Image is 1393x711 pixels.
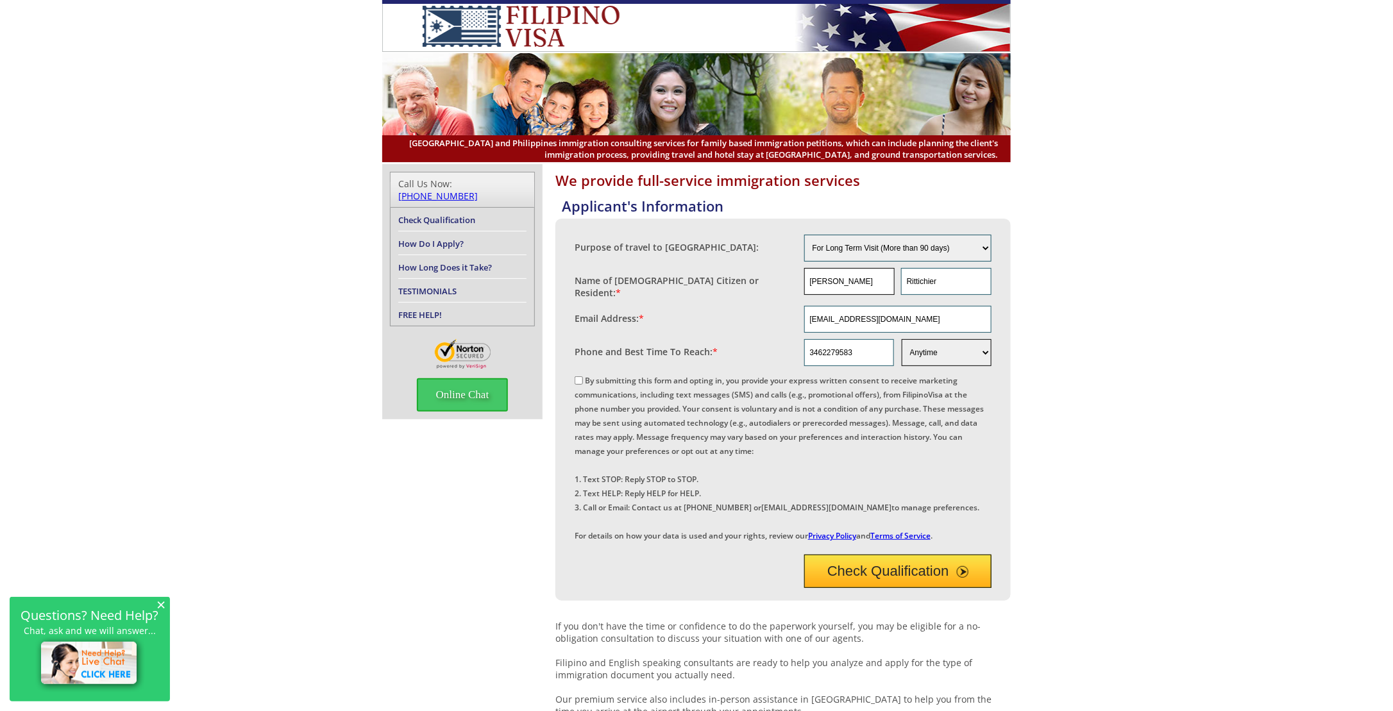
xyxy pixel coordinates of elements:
label: Purpose of travel to [GEOGRAPHIC_DATA]: [575,241,759,253]
div: Call Us Now: [398,178,527,202]
span: Online Chat [417,378,509,412]
a: FREE HELP! [398,309,442,321]
a: Privacy Policy [808,530,856,541]
label: By submitting this form and opting in, you provide your express written consent to receive market... [575,375,984,541]
input: By submitting this form and opting in, you provide your express written consent to receive market... [575,376,583,385]
select: Phone and Best Reach Time are required. [902,339,992,366]
span: [GEOGRAPHIC_DATA] and Philippines immigration consulting services for family based immigration pe... [395,137,998,160]
input: First Name [804,268,895,295]
input: Last Name [901,268,992,295]
p: Chat, ask and we will answer... [16,625,164,636]
h2: Questions? Need Help? [16,610,164,621]
a: Terms of Service [870,530,931,541]
h1: We provide full-service immigration services [555,171,1011,190]
a: TESTIMONIALS [398,285,457,297]
input: Phone [804,339,894,366]
button: Check Qualification [804,555,992,588]
span: × [156,599,165,610]
a: How Do I Apply? [398,238,464,249]
a: [PHONE_NUMBER] [398,190,478,202]
a: How Long Does it Take? [398,262,492,273]
label: Phone and Best Time To Reach: [575,346,718,358]
a: Check Qualification [398,214,475,226]
img: live-chat-icon.png [35,636,145,692]
label: Email Address: [575,312,644,324]
input: Email Address [804,306,992,333]
h4: Applicant's Information [562,196,1011,215]
label: Name of [DEMOGRAPHIC_DATA] Citizen or Resident: [575,274,791,299]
